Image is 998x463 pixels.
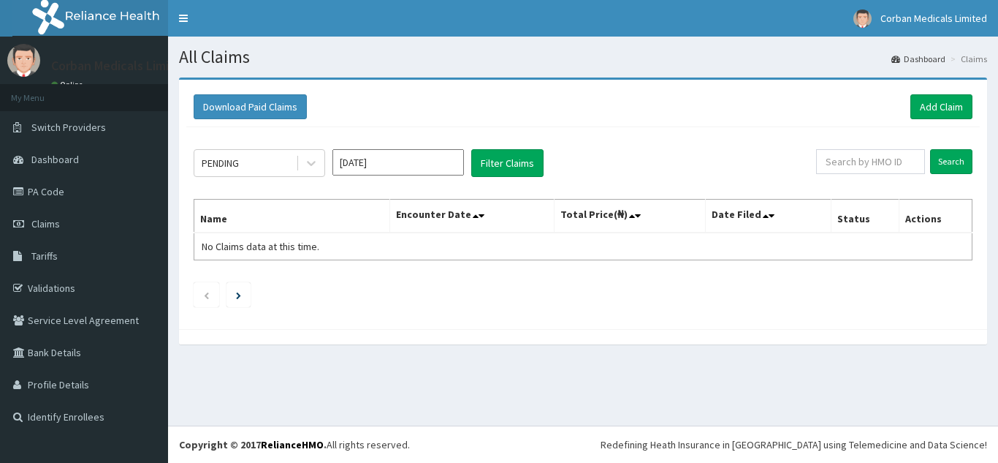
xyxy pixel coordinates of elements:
[880,12,987,25] span: Corban Medicals Limited
[554,200,706,233] th: Total Price(₦)
[179,438,327,451] strong: Copyright © 2017 .
[203,288,210,301] a: Previous page
[910,94,972,119] a: Add Claim
[261,438,324,451] a: RelianceHMO
[51,59,189,72] p: Corban Medicals Limited
[471,149,544,177] button: Filter Claims
[831,200,899,233] th: Status
[947,53,987,65] li: Claims
[816,149,925,174] input: Search by HMO ID
[390,200,554,233] th: Encounter Date
[31,121,106,134] span: Switch Providers
[899,200,972,233] th: Actions
[930,149,972,174] input: Search
[706,200,831,233] th: Date Filed
[31,249,58,263] span: Tariffs
[853,10,872,28] img: User Image
[179,48,987,67] h1: All Claims
[168,426,998,463] footer: All rights reserved.
[601,437,987,452] div: Redefining Heath Insurance in [GEOGRAPHIC_DATA] using Telemedicine and Data Science!
[7,44,40,77] img: User Image
[51,80,86,90] a: Online
[891,53,945,65] a: Dashboard
[194,94,307,119] button: Download Paid Claims
[31,153,79,166] span: Dashboard
[236,288,241,301] a: Next page
[202,240,319,253] span: No Claims data at this time.
[202,156,239,170] div: PENDING
[194,200,390,233] th: Name
[31,217,60,230] span: Claims
[332,149,464,176] input: Select Month and Year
